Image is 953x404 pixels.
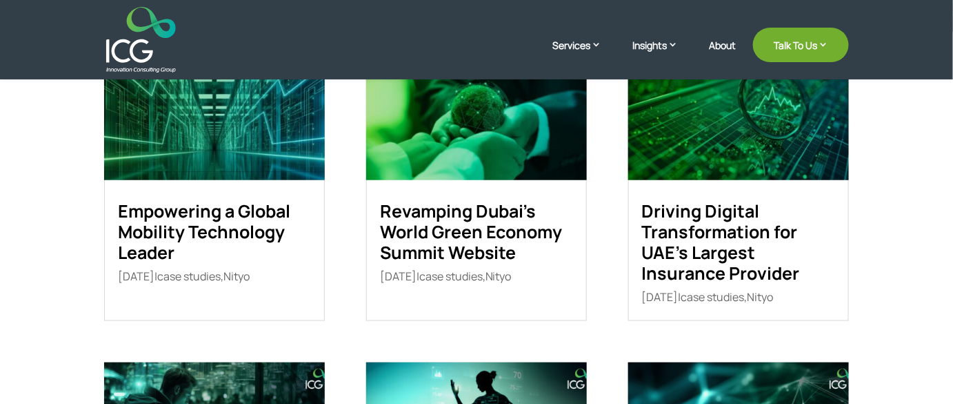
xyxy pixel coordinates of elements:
img: Driving Digital Transformation for UAE’s Largest Insurance Provider [628,42,849,180]
a: Revamping Dubai’s World Green Economy Summit Website [380,199,563,264]
p: | , [642,291,835,304]
iframe: Chat Widget [884,338,953,404]
a: Empowering a Global Mobility Technology Leader [118,199,290,264]
a: Nityo [748,289,774,305]
a: case studies [419,269,483,284]
a: Services [552,38,615,73]
span: [DATE] [380,269,417,284]
img: Empowering a Global Mobility Technology Leader [104,42,325,180]
a: Driving Digital Transformation for UAE’s Largest Insurance Provider [642,199,800,285]
span: [DATE] [642,289,679,305]
a: Nityo [485,269,512,284]
img: ICG [106,7,176,73]
p: | , [380,270,573,283]
a: About [709,40,736,73]
span: [DATE] [118,269,154,284]
a: Insights [632,38,692,73]
a: Nityo [223,269,250,284]
a: case studies [681,289,745,305]
a: Talk To Us [753,28,849,62]
a: case studies [157,269,221,284]
img: Revamping Dubai’s World Green Economy Summit Website [366,42,587,180]
p: | , [118,270,311,283]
